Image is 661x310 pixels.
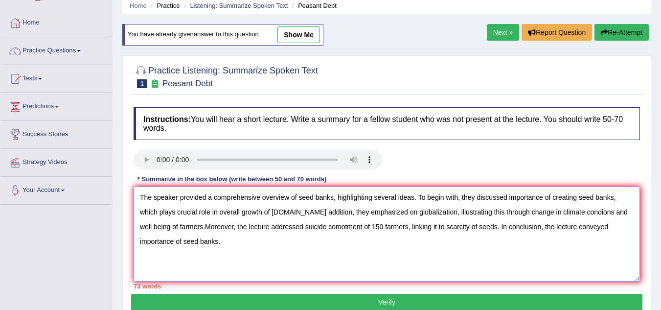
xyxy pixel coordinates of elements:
[487,24,519,41] a: Next »
[190,2,288,9] a: Listening: Summarize Spoken Text
[522,24,592,41] button: Report Question
[150,79,160,89] small: Exam occurring question
[0,177,112,201] a: Your Account
[143,115,191,123] b: Instructions:
[0,37,112,62] a: Practice Questions
[0,65,112,90] a: Tests
[134,107,640,140] h4: You will hear a short lecture. Write a summary for a fellow student who was not present at the le...
[277,26,320,43] a: show me
[0,121,112,145] a: Success Stories
[0,9,112,34] a: Home
[162,79,213,88] small: Peasant Debt
[290,1,337,10] li: Peasant Debt
[594,24,649,41] button: Re-Attempt
[148,1,180,10] li: Practice
[0,149,112,173] a: Strategy Videos
[134,174,330,184] div: * Summarize in the box below (write between 50 and 70 words)
[137,79,147,88] span: 1
[130,2,147,9] a: Home
[122,24,323,46] div: You have already given answer to this question
[134,282,640,291] div: 73 words
[0,93,112,118] a: Predictions
[134,64,318,88] h2: Practice Listening: Summarize Spoken Text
